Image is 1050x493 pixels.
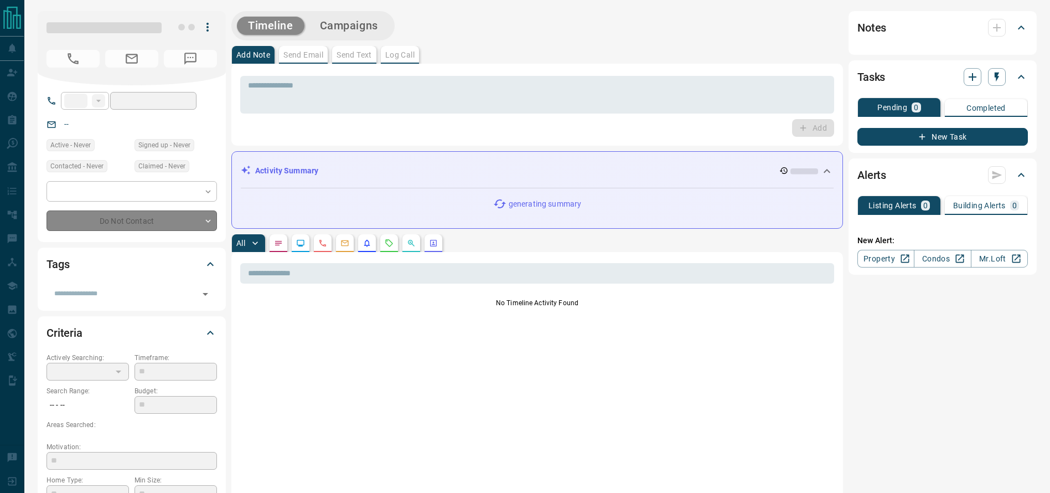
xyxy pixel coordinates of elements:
[46,251,217,278] div: Tags
[255,165,318,177] p: Activity Summary
[429,239,438,248] svg: Agent Actions
[914,250,971,268] a: Condos
[857,166,886,184] h2: Alerts
[46,442,217,452] p: Motivation:
[971,250,1028,268] a: Mr.Loft
[46,386,129,396] p: Search Range:
[135,475,217,485] p: Min Size:
[953,202,1006,209] p: Building Alerts
[857,128,1028,146] button: New Task
[857,64,1028,90] div: Tasks
[340,239,349,248] svg: Emails
[857,235,1028,247] p: New Alert:
[296,239,305,248] svg: Lead Browsing Activity
[135,386,217,396] p: Budget:
[138,140,190,151] span: Signed up - Never
[46,475,129,485] p: Home Type:
[105,50,158,68] span: No Email
[857,68,885,86] h2: Tasks
[309,17,389,35] button: Campaigns
[46,210,217,231] div: Do Not Contact
[868,202,917,209] p: Listing Alerts
[877,104,907,111] p: Pending
[46,396,129,414] p: -- - --
[857,19,886,37] h2: Notes
[857,14,1028,41] div: Notes
[46,353,129,363] p: Actively Searching:
[966,104,1006,112] p: Completed
[857,162,1028,188] div: Alerts
[50,140,91,151] span: Active - Never
[240,298,834,308] p: No Timeline Activity Found
[135,353,217,363] p: Timeframe:
[509,198,581,210] p: generating summary
[914,104,918,111] p: 0
[236,51,270,59] p: Add Note
[138,161,185,172] span: Claimed - Never
[46,420,217,430] p: Areas Searched:
[164,50,217,68] span: No Number
[318,239,327,248] svg: Calls
[274,239,283,248] svg: Notes
[407,239,416,248] svg: Opportunities
[236,239,245,247] p: All
[923,202,928,209] p: 0
[241,161,834,181] div: Activity Summary
[237,17,304,35] button: Timeline
[50,161,104,172] span: Contacted - Never
[1012,202,1017,209] p: 0
[46,324,82,342] h2: Criteria
[363,239,371,248] svg: Listing Alerts
[385,239,394,248] svg: Requests
[46,320,217,346] div: Criteria
[198,286,213,302] button: Open
[857,250,914,268] a: Property
[46,50,100,68] span: No Number
[46,255,69,273] h2: Tags
[64,120,69,129] a: --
